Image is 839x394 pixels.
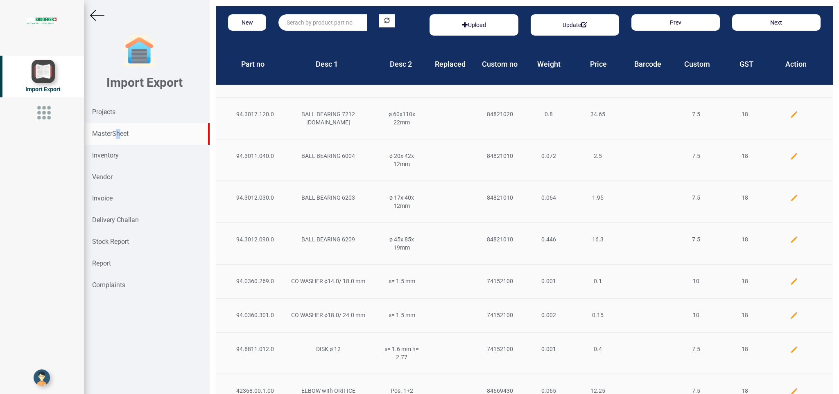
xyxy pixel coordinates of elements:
strong: Invoice [92,194,113,202]
div: 0.002 [525,311,574,319]
img: edit.png [790,236,798,244]
strong: Inventory [92,151,119,159]
h4: Barcode [629,60,667,68]
div: 16.3 [573,235,622,243]
div: BALL BEARING 6004 [279,152,377,160]
div: 94.3011.040.0 [230,152,279,160]
strong: Projects [92,108,115,116]
div: 18 [720,277,769,285]
div: ø 45x 85x 19mm [377,235,426,252]
h4: Desc 1 [284,60,370,68]
div: 0.446 [525,235,574,243]
button: Update [558,18,592,32]
div: 94.0360.269.0 [230,277,279,285]
div: 7.5 [672,110,721,118]
div: 7.5 [672,235,721,243]
div: 74152100 [475,277,525,285]
h4: Replaced [432,60,469,68]
div: BALL BEARING 7212 [DOMAIN_NAME] [279,110,377,126]
div: 0.001 [525,345,574,353]
div: 18 [720,152,769,160]
img: edit.png [790,277,798,286]
div: 74152100 [475,311,525,319]
div: BALL BEARING 6209 [279,235,377,243]
div: 0.072 [525,152,574,160]
div: ø 17x 40x 12mm [377,194,426,210]
div: 94.3012.090.0 [230,235,279,243]
h4: Custom no [481,60,518,68]
strong: Stock Report [92,238,129,245]
div: 84821010 [475,235,525,243]
div: 94.3017.120.0 [230,110,279,118]
div: ø 60x110x 22mm [377,110,426,126]
div: CO WASHER ø14.0/ 18.0 mm [279,277,377,285]
div: 10 [672,277,721,285]
div: 0.4 [573,345,622,353]
div: Basic example [531,14,619,36]
div: s= 1.6 mm h= 2.77 [377,345,426,361]
div: s= 1.5 mm [377,277,426,285]
div: 18 [720,110,769,118]
strong: Complaints [92,281,125,289]
button: Prev [631,14,720,31]
div: 0.064 [525,194,574,202]
div: 94.8811.012.0 [230,345,279,353]
strong: Delivery Challan [92,216,139,224]
div: 84821010 [475,152,525,160]
div: Basic example [430,14,518,36]
div: 74152100 [475,345,525,353]
div: 94.3012.030.0 [230,194,279,202]
div: ø 20x 42x 12mm [377,152,426,168]
img: edit.png [790,346,798,354]
div: 1.95 [573,194,622,202]
strong: Vendor [92,173,113,181]
button: Next [732,14,821,31]
h4: Weight [531,60,568,68]
div: 7.5 [672,345,721,353]
div: 0.8 [525,110,574,118]
h4: Part no [234,60,271,68]
div: 84821010 [475,194,525,202]
img: edit.png [790,152,798,160]
div: 34.65 [573,110,622,118]
div: 2.5 [573,152,622,160]
div: 7.5 [672,194,721,202]
div: 18 [720,235,769,243]
img: edit.png [790,194,798,202]
img: edit.png [790,110,798,119]
button: Upload [457,18,491,32]
div: DISK ø 12 [279,345,377,353]
div: s= 1.5 mm [377,311,426,319]
strong: MasterSheet [92,130,129,137]
div: 18 [720,194,769,202]
div: 84821020 [475,110,525,118]
h4: GST [728,60,765,68]
b: Import Export [106,75,183,90]
span: Import Export [25,86,61,92]
div: 10 [672,311,721,319]
strong: Report [92,259,111,267]
div: 0.001 [525,277,574,285]
div: 94.0360.301.0 [230,311,279,319]
div: CO WASHER ø18.0/ 24.0 mm [279,311,377,319]
div: 7.5 [672,152,721,160]
h4: Price [580,60,617,68]
div: 0.15 [573,311,622,319]
input: Serach by product part no [278,14,367,31]
div: 0.1 [573,277,622,285]
img: edit.png [790,311,798,320]
h4: Action [777,60,814,68]
img: garage-closed.png [123,35,156,68]
div: 18 [720,345,769,353]
button: New [228,14,266,31]
div: BALL BEARING 6203 [279,194,377,202]
h4: Custom [678,60,716,68]
div: 18 [720,311,769,319]
h4: Desc 2 [382,60,420,68]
